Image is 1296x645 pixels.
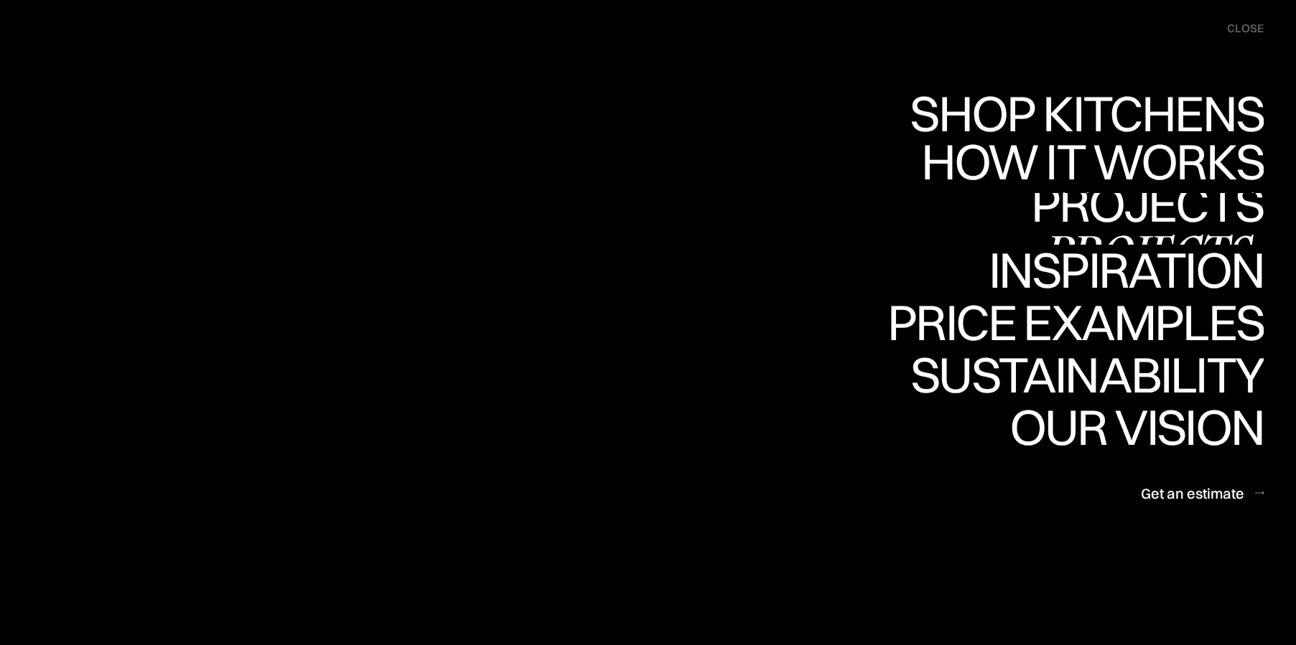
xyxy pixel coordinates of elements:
[887,347,1264,397] div: Price examples
[903,88,1264,141] a: Shop KitchensShop Kitchens
[969,245,1264,295] div: Inspiration
[898,349,1264,400] div: Sustainability
[887,297,1264,347] div: Price examples
[898,400,1264,450] div: Sustainability
[969,245,1264,297] a: InspirationInspiration
[1141,476,1264,511] a: Get an estimate
[898,349,1264,402] a: SustainabilitySustainability
[918,141,1264,193] a: How it worksHow it works
[903,88,1264,138] div: Shop Kitchens
[997,452,1264,502] div: Our vision
[918,136,1264,187] div: How it works
[903,138,1264,189] div: Shop Kitchens
[997,402,1264,454] a: Our visionOur vision
[1031,229,1264,279] div: Projects
[1227,21,1264,37] div: close
[887,297,1264,349] a: Price examplesPrice examples
[997,402,1264,452] div: Our vision
[1031,193,1264,245] a: ProjectsProjects
[1141,484,1244,503] div: Get an estimate
[1213,14,1264,43] div: menu
[918,187,1264,237] div: How it works
[1031,179,1264,229] div: Projects
[969,295,1264,345] div: Inspiration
